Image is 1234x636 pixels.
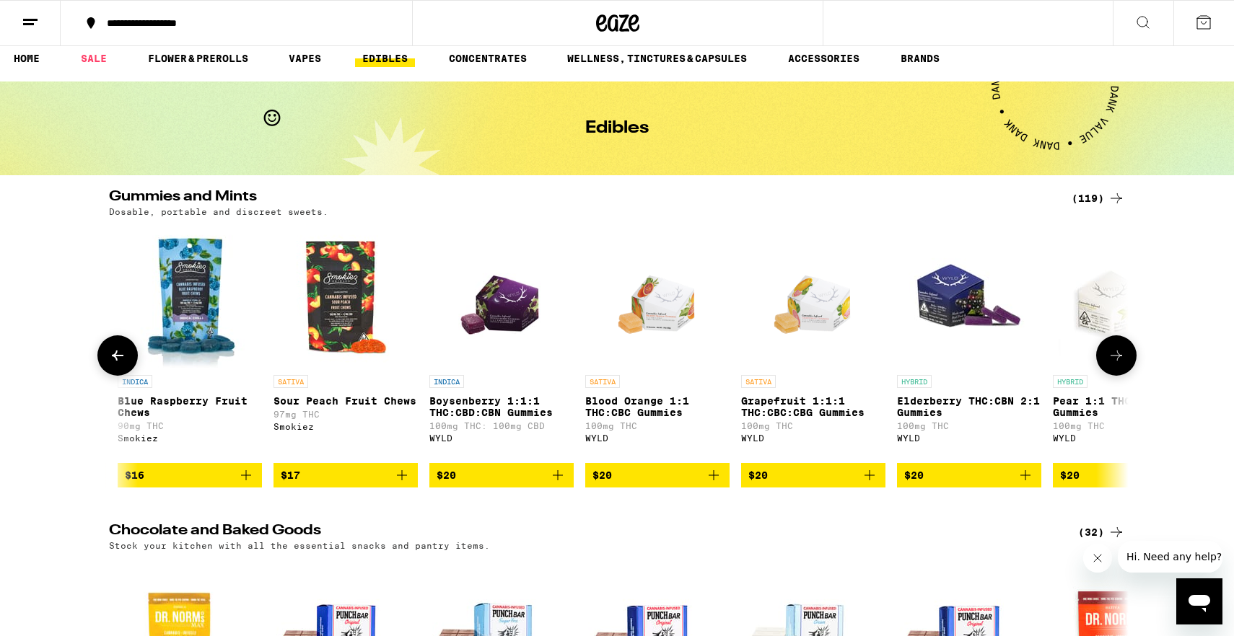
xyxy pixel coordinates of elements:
[274,375,308,388] p: SATIVA
[118,224,262,463] a: Open page for Blue Raspberry Fruit Chews from Smokiez
[118,395,262,418] p: Blue Raspberry Fruit Chews
[141,50,255,67] a: FLOWER & PREROLLS
[281,469,300,481] span: $17
[118,433,262,443] div: Smokiez
[429,224,574,463] a: Open page for Boysenberry 1:1:1 THC:CBD:CBN Gummies from WYLD
[762,224,865,368] img: WYLD - Grapefruit 1:1:1 THC:CBC:CBG Gummies
[585,224,730,463] a: Open page for Blood Orange 1:1 THC:CBC Gummies from WYLD
[437,469,456,481] span: $20
[897,463,1041,487] button: Add to bag
[274,463,418,487] button: Add to bag
[109,524,1054,541] h2: Chocolate and Baked Goods
[904,469,924,481] span: $20
[585,433,730,443] div: WYLD
[1053,224,1197,463] a: Open page for Pear 1:1 THC:CBG Gummies from WYLD
[592,469,612,481] span: $20
[274,410,418,419] p: 97mg THC
[109,190,1054,207] h2: Gummies and Mints
[429,375,464,388] p: INDICA
[274,224,418,463] a: Open page for Sour Peach Fruit Chews from Smokiez
[429,463,574,487] button: Add to bag
[74,50,114,67] a: SALE
[585,395,730,418] p: Blood Orange 1:1 THC:CBC Gummies
[429,421,574,430] p: 100mg THC: 100mg CBD
[355,50,415,67] a: EDIBLES
[118,421,262,430] p: 90mg THC
[741,395,885,418] p: Grapefruit 1:1:1 THC:CBC:CBG Gummies
[429,395,574,418] p: Boysenberry 1:1:1 THC:CBD:CBN Gummies
[741,421,885,430] p: 100mg THC
[109,541,490,550] p: Stock your kitchen with all the essential snacks and pantry items.
[897,375,932,388] p: HYBRID
[450,224,553,368] img: WYLD - Boysenberry 1:1:1 THC:CBD:CBN Gummies
[897,395,1041,418] p: Elderberry THC:CBN 2:1 Gummies
[118,224,262,368] img: Smokiez - Blue Raspberry Fruit Chews
[274,422,418,431] div: Smokiez
[585,463,730,487] button: Add to bag
[781,50,867,67] a: ACCESSORIES
[442,50,534,67] a: CONCENTRATES
[1083,544,1112,573] iframe: Close message
[1053,395,1197,418] p: Pear 1:1 THC:CBG Gummies
[897,433,1041,443] div: WYLD
[585,120,649,137] h1: Edibles
[897,421,1041,430] p: 100mg THC
[274,395,418,407] p: Sour Peach Fruit Chews
[1053,433,1197,443] div: WYLD
[1118,541,1222,573] iframe: Message from company
[741,433,885,443] div: WYLD
[281,50,328,67] a: VAPES
[6,50,47,67] a: HOME
[1176,578,1222,624] iframe: Button to launch messaging window
[585,421,730,430] p: 100mg THC
[585,375,620,388] p: SATIVA
[897,224,1041,463] a: Open page for Elderberry THC:CBN 2:1 Gummies from WYLD
[1060,469,1080,481] span: $20
[429,433,574,443] div: WYLD
[741,463,885,487] button: Add to bag
[109,207,328,216] p: Dosable, portable and discreet sweets.
[1053,463,1197,487] button: Add to bag
[741,224,885,463] a: Open page for Grapefruit 1:1:1 THC:CBC:CBG Gummies from WYLD
[274,224,418,368] img: Smokiez - Sour Peach Fruit Chews
[1072,190,1125,207] a: (119)
[118,375,152,388] p: INDICA
[606,224,709,368] img: WYLD - Blood Orange 1:1 THC:CBC Gummies
[741,375,776,388] p: SATIVA
[897,224,1041,368] img: WYLD - Elderberry THC:CBN 2:1 Gummies
[560,50,754,67] a: WELLNESS, TINCTURES & CAPSULES
[1053,375,1088,388] p: HYBRID
[118,463,262,487] button: Add to bag
[125,469,144,481] span: $16
[748,469,768,481] span: $20
[893,50,947,67] a: BRANDS
[1053,421,1197,430] p: 100mg THC
[1053,224,1197,368] img: WYLD - Pear 1:1 THC:CBG Gummies
[1078,524,1125,541] a: (32)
